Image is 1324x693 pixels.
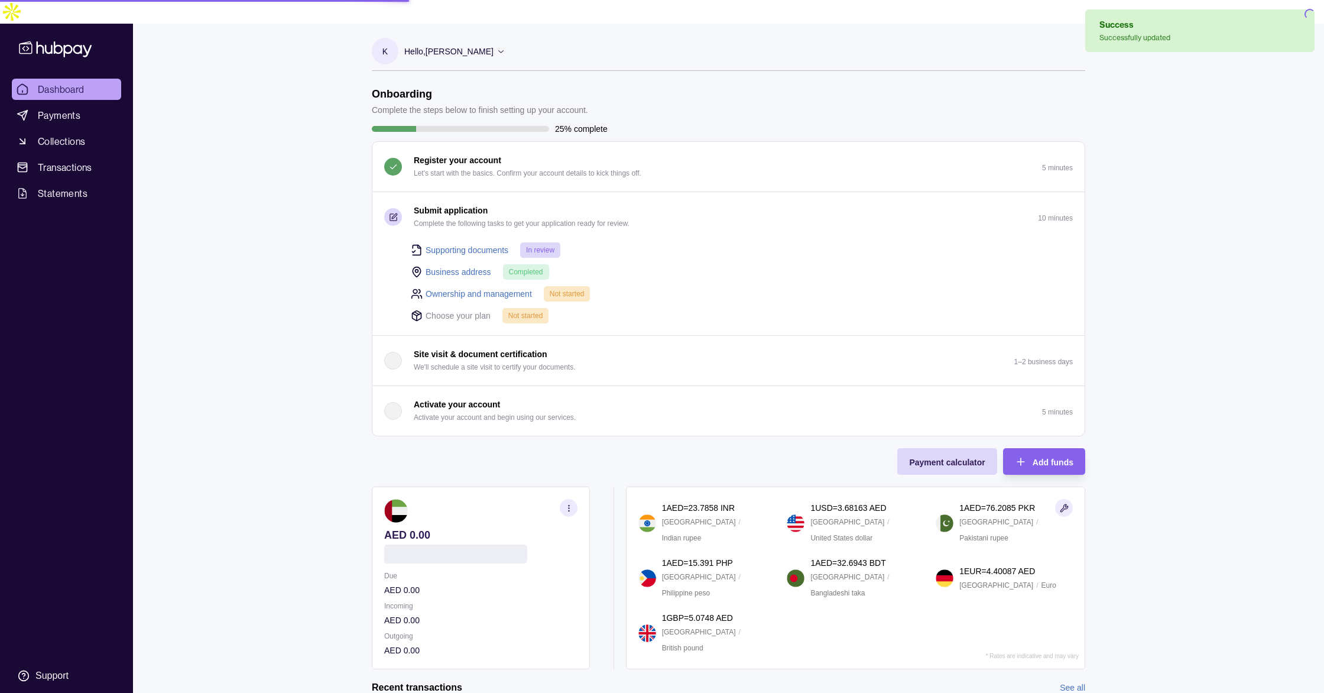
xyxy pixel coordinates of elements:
[384,600,577,613] p: Incoming
[384,614,577,627] p: AED 0.00
[662,587,710,600] p: Philippine peso
[810,587,865,600] p: Bangladeshi taka
[12,105,121,126] a: Payments
[810,516,884,529] p: [GEOGRAPHIC_DATA]
[662,626,736,639] p: [GEOGRAPHIC_DATA]
[662,611,733,624] p: 1 GBP = 5.0748 AED
[384,644,577,657] p: AED 0.00
[414,217,629,230] p: Complete the following tasks to get your application ready for review.
[638,569,656,587] img: ph
[12,663,121,688] a: Support
[662,501,735,514] p: 1 AED = 23.7858 INR
[1042,164,1073,172] p: 5 minutes
[372,103,588,116] p: Complete the steps below to finish setting up your account.
[1038,214,1073,222] p: 10 minutes
[12,157,121,178] a: Transactions
[1036,516,1038,529] p: /
[426,265,491,279] a: Business address
[959,501,1035,514] p: 1 AED = 76.2085 PKR
[414,411,576,424] p: Activate your account and begin using our services.
[372,242,1085,335] div: Submit application Complete the following tasks to get your application ready for review.10 minutes
[526,246,554,254] span: In review
[739,516,741,529] p: /
[662,642,703,655] p: British pound
[372,142,1085,192] button: Register your account Let's start with the basics. Confirm your account details to kick things of...
[662,532,702,545] p: Indian rupee
[414,154,501,167] p: Register your account
[372,336,1085,386] button: Site visit & document certification We'll schedule a site visit to certify your documents.1–2 bus...
[404,45,494,58] p: Hello, [PERSON_NAME]
[810,501,886,514] p: 1 USD = 3.68163 AED
[1042,408,1073,416] p: 5 minutes
[787,569,804,587] img: bd
[986,653,1079,659] p: * Rates are indicative and may vary
[384,630,577,643] p: Outgoing
[662,556,733,569] p: 1 AED = 15.391 PHP
[12,131,121,152] a: Collections
[372,386,1085,436] button: Activate your account Activate your account and begin using our services.5 minutes
[1099,19,1170,31] div: Success
[414,348,547,361] p: Site visit & document certification
[414,361,576,374] p: We'll schedule a site visit to certify your documents.
[426,287,532,300] a: Ownership and management
[739,571,741,584] p: /
[662,516,736,529] p: [GEOGRAPHIC_DATA]
[959,532,1008,545] p: Pakistani rupee
[897,448,997,475] button: Payment calculator
[426,244,508,257] a: Supporting documents
[936,514,953,532] img: pk
[12,79,121,100] a: Dashboard
[508,312,543,320] span: Not started
[384,529,577,542] p: AED 0.00
[550,290,585,298] span: Not started
[384,499,408,523] img: ae
[426,309,491,322] p: Choose your plan
[887,571,889,584] p: /
[35,669,69,682] div: Support
[959,579,1033,592] p: [GEOGRAPHIC_DATA]
[509,268,543,276] span: Completed
[38,134,85,148] span: Collections
[382,45,388,58] p: K
[1003,448,1085,475] button: Add funds
[12,183,121,204] a: Statements
[662,571,736,584] p: [GEOGRAPHIC_DATA]
[638,514,656,532] img: in
[959,516,1033,529] p: [GEOGRAPHIC_DATA]
[384,584,577,597] p: AED 0.00
[887,516,889,529] p: /
[38,160,92,174] span: Transactions
[936,569,953,587] img: de
[638,624,656,642] img: gb
[787,514,804,532] img: us
[1033,458,1073,467] span: Add funds
[1014,358,1073,366] p: 1–2 business days
[1036,579,1038,592] p: /
[38,108,80,122] span: Payments
[909,458,985,467] span: Payment calculator
[414,167,641,180] p: Let's start with the basics. Confirm your account details to kick things off.
[810,571,884,584] p: [GEOGRAPHIC_DATA]
[38,186,87,200] span: Statements
[414,204,488,217] p: Submit application
[372,192,1085,242] button: Submit application Complete the following tasks to get your application ready for review.10 minutes
[739,626,741,639] p: /
[810,532,872,545] p: United States dollar
[1041,579,1056,592] p: Euro
[1099,33,1170,43] div: Successfully updated
[384,569,577,582] p: Due
[372,88,588,101] h1: Onboarding
[810,556,885,569] p: 1 AED = 32.6943 BDT
[959,565,1035,578] p: 1 EUR = 4.40087 AED
[414,398,500,411] p: Activate your account
[555,122,608,135] p: 25% complete
[38,82,85,96] span: Dashboard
